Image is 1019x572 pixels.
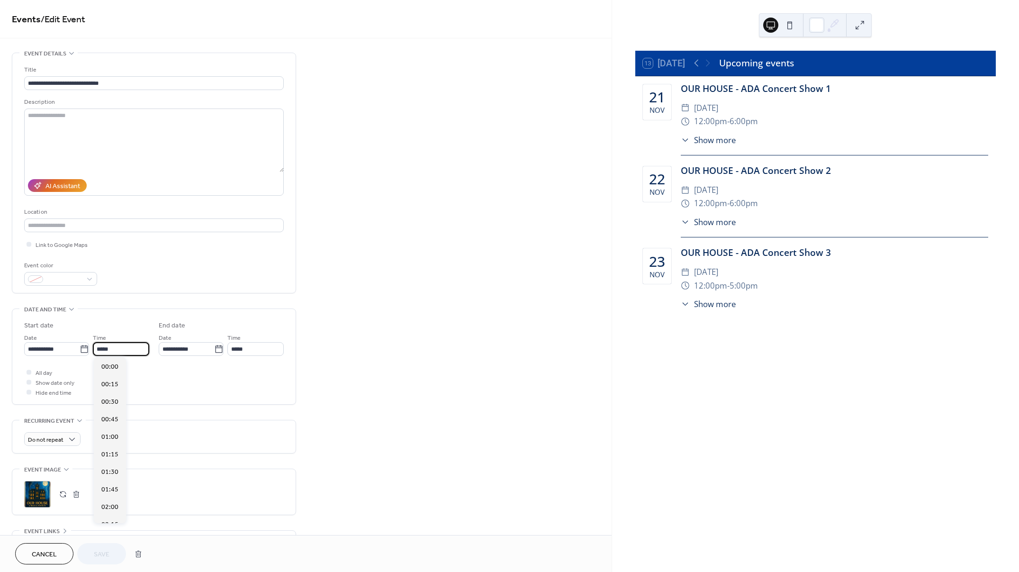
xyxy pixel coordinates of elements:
span: 12:00pm [694,115,727,128]
div: 22 [649,172,665,186]
span: 01:45 [101,484,118,494]
span: [DATE] [694,183,718,197]
span: Event image [24,465,61,475]
span: All day [36,368,52,378]
span: Show date only [36,378,74,388]
div: Description [24,97,282,107]
span: 12:00pm [694,197,727,210]
span: / Edit Event [41,10,85,29]
div: Location [24,207,282,217]
span: Link to Google Maps [36,240,88,250]
a: Events [12,10,41,29]
div: ​ [681,197,690,210]
span: - [727,115,730,128]
span: Recurring event [24,416,74,426]
span: Event links [24,527,60,536]
div: ​ [681,216,690,228]
span: 01:15 [101,449,118,459]
span: Show more [694,298,736,310]
span: Time [227,333,241,343]
span: 00:15 [101,379,118,389]
div: Nov [649,107,665,114]
span: - [727,197,730,210]
span: 02:15 [101,519,118,529]
div: ​ [681,279,690,293]
span: 01:30 [101,467,118,477]
div: ​ [681,134,690,146]
button: ​Show more [681,216,736,228]
span: Date [159,333,171,343]
div: Upcoming events [719,56,794,70]
span: [DATE] [694,101,718,115]
div: Title [24,65,282,75]
span: 00:45 [101,414,118,424]
span: Date and time [24,305,66,315]
div: Nov [649,271,665,278]
button: ​Show more [681,298,736,310]
span: Event details [24,49,66,59]
div: End date [159,321,185,331]
span: 12:00pm [694,279,727,293]
div: OUR HOUSE - ADA Concert Show 3 [681,246,988,260]
div: Nov [649,189,665,196]
span: Time [93,333,106,343]
div: ​ [681,101,690,115]
span: Cancel [32,550,57,560]
span: 5:00pm [730,279,758,293]
div: ••• [12,531,296,551]
span: 6:00pm [730,115,758,128]
span: Show more [694,216,736,228]
div: ​ [681,183,690,197]
span: 01:00 [101,432,118,442]
div: Event color [24,261,95,271]
div: ​ [681,265,690,279]
span: - [727,279,730,293]
span: Do not repeat [28,435,63,445]
span: 00:30 [101,397,118,407]
span: Hide end time [36,388,72,398]
span: Date [24,333,37,343]
button: AI Assistant [28,179,87,192]
span: 00:00 [101,362,118,372]
div: OUR HOUSE - ADA Concert Show 2 [681,164,988,178]
span: Show more [694,134,736,146]
div: Start date [24,321,54,331]
span: 6:00pm [730,197,758,210]
div: ​ [681,298,690,310]
div: OUR HOUSE - ADA Concert Show 1 [681,82,988,96]
div: 23 [649,254,665,269]
button: ​Show more [681,134,736,146]
div: ; [24,481,51,508]
button: Cancel [15,543,73,564]
div: AI Assistant [45,182,80,191]
div: 21 [649,90,665,104]
div: ​ [681,115,690,128]
span: 02:00 [101,502,118,512]
span: [DATE] [694,265,718,279]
